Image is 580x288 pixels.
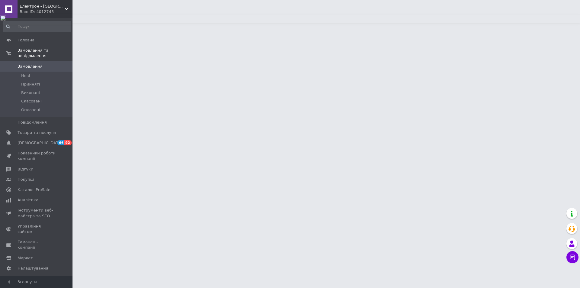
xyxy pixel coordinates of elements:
[566,251,578,263] button: Чат з покупцем
[18,64,43,69] span: Замовлення
[18,187,50,193] span: Каталог ProSale
[18,224,56,235] span: Управління сайтом
[21,107,40,113] span: Оплачені
[21,82,40,87] span: Прийняті
[21,99,42,104] span: Скасовані
[18,197,38,203] span: Аналітика
[18,255,33,261] span: Маркет
[20,4,65,9] span: Електрон - Одеса
[18,239,56,250] span: Гаманець компанії
[18,130,56,135] span: Товари та послуги
[18,140,62,146] span: [DEMOGRAPHIC_DATA]
[18,208,56,218] span: Інструменти веб-майстра та SEO
[18,150,56,161] span: Показники роботи компанії
[21,90,40,95] span: Виконані
[20,9,72,15] div: Ваш ID: 4012745
[18,167,33,172] span: Відгуки
[18,120,47,125] span: Повідомлення
[18,177,34,182] span: Покупці
[57,140,64,145] span: 66
[3,21,71,32] input: Пошук
[18,48,72,59] span: Замовлення та повідомлення
[18,266,48,271] span: Налаштування
[64,140,71,145] span: 92
[18,37,34,43] span: Головна
[21,73,30,79] span: Нові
